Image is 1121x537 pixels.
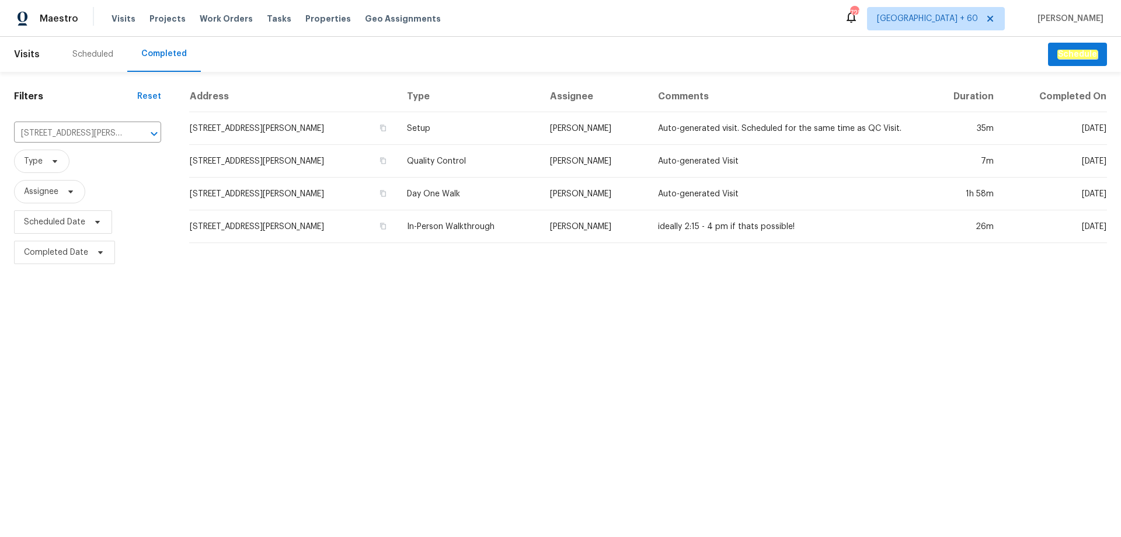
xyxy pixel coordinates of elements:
td: ideally 2:15 - 4 pm if thats possible! [649,210,924,243]
span: Scheduled Date [24,216,85,228]
th: Assignee [541,81,649,112]
span: Tasks [267,15,291,23]
td: Auto-generated Visit [649,178,924,210]
td: Auto-generated Visit [649,145,924,178]
td: In-Person Walkthrough [398,210,541,243]
th: Address [189,81,398,112]
td: [PERSON_NAME] [541,145,649,178]
td: [STREET_ADDRESS][PERSON_NAME] [189,145,398,178]
em: Schedule [1057,50,1098,59]
th: Type [398,81,541,112]
td: [DATE] [1003,112,1107,145]
span: Assignee [24,186,58,198]
td: Quality Control [398,145,541,178]
button: Open [146,126,162,142]
td: 35m [924,112,1003,145]
input: Search for an address... [14,124,128,143]
td: [DATE] [1003,145,1107,178]
div: Completed [141,48,187,60]
span: Geo Assignments [365,13,441,25]
th: Comments [649,81,924,112]
span: Work Orders [200,13,253,25]
td: [PERSON_NAME] [541,112,649,145]
span: Maestro [40,13,78,25]
td: [DATE] [1003,210,1107,243]
div: Scheduled [72,48,113,60]
td: Day One Walk [398,178,541,210]
td: 26m [924,210,1003,243]
div: Reset [137,91,161,102]
span: Projects [149,13,186,25]
td: [STREET_ADDRESS][PERSON_NAME] [189,210,398,243]
span: [PERSON_NAME] [1033,13,1103,25]
td: [STREET_ADDRESS][PERSON_NAME] [189,178,398,210]
span: Visits [14,41,40,67]
h1: Filters [14,91,137,102]
td: 7m [924,145,1003,178]
span: Completed Date [24,247,88,258]
span: Properties [305,13,351,25]
td: [PERSON_NAME] [541,210,649,243]
span: Type [24,155,43,167]
button: Copy Address [378,221,388,231]
div: 728 [850,7,858,19]
span: Visits [112,13,135,25]
button: Copy Address [378,123,388,133]
td: [STREET_ADDRESS][PERSON_NAME] [189,112,398,145]
button: Copy Address [378,188,388,199]
th: Completed On [1003,81,1107,112]
td: [DATE] [1003,178,1107,210]
td: Auto-generated visit. Scheduled for the same time as QC Visit. [649,112,924,145]
td: Setup [398,112,541,145]
button: Schedule [1048,43,1107,67]
span: [GEOGRAPHIC_DATA] + 60 [877,13,978,25]
th: Duration [924,81,1003,112]
td: 1h 58m [924,178,1003,210]
button: Copy Address [378,155,388,166]
td: [PERSON_NAME] [541,178,649,210]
